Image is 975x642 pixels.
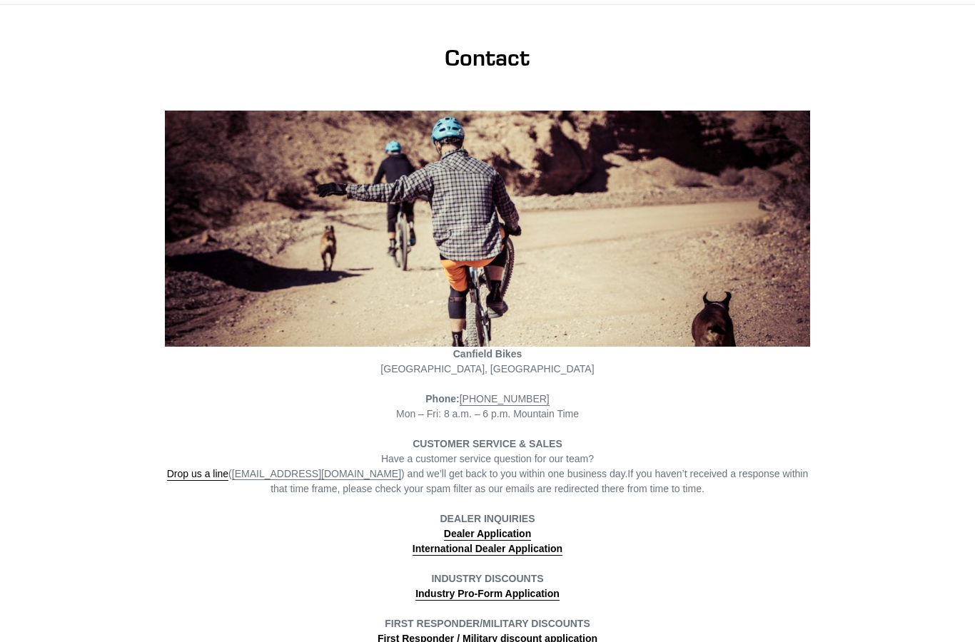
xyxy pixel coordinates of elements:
strong: International Dealer Application [413,543,562,554]
strong: FIRST RESPONDER/MILITARY DISCOUNTS [385,618,590,629]
a: Dealer Application [444,528,531,541]
strong: Industry Pro-Form Application [415,588,560,599]
span: ( ) and we’ll get back to you within one business day. [167,468,628,481]
div: Mon – Fri: 8 a.m. – 6 p.m. Mountain Time [165,392,809,422]
h1: Contact [165,44,809,71]
a: Drop us a line [167,468,228,481]
a: International Dealer Application [413,543,562,556]
a: [PHONE_NUMBER] [460,393,550,406]
span: [GEOGRAPHIC_DATA], [GEOGRAPHIC_DATA] [380,363,594,374]
strong: Phone: [425,393,459,404]
strong: DEALER INQUIRIES [440,513,535,541]
div: Have a customer service question for our team? If you haven’t received a response within that tim... [165,452,809,496]
strong: Canfield Bikes [453,348,522,360]
strong: INDUSTRY DISCOUNTS [431,573,543,584]
a: Industry Pro-Form Application [415,588,560,601]
strong: CUSTOMER SERVICE & SALES [413,438,562,449]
